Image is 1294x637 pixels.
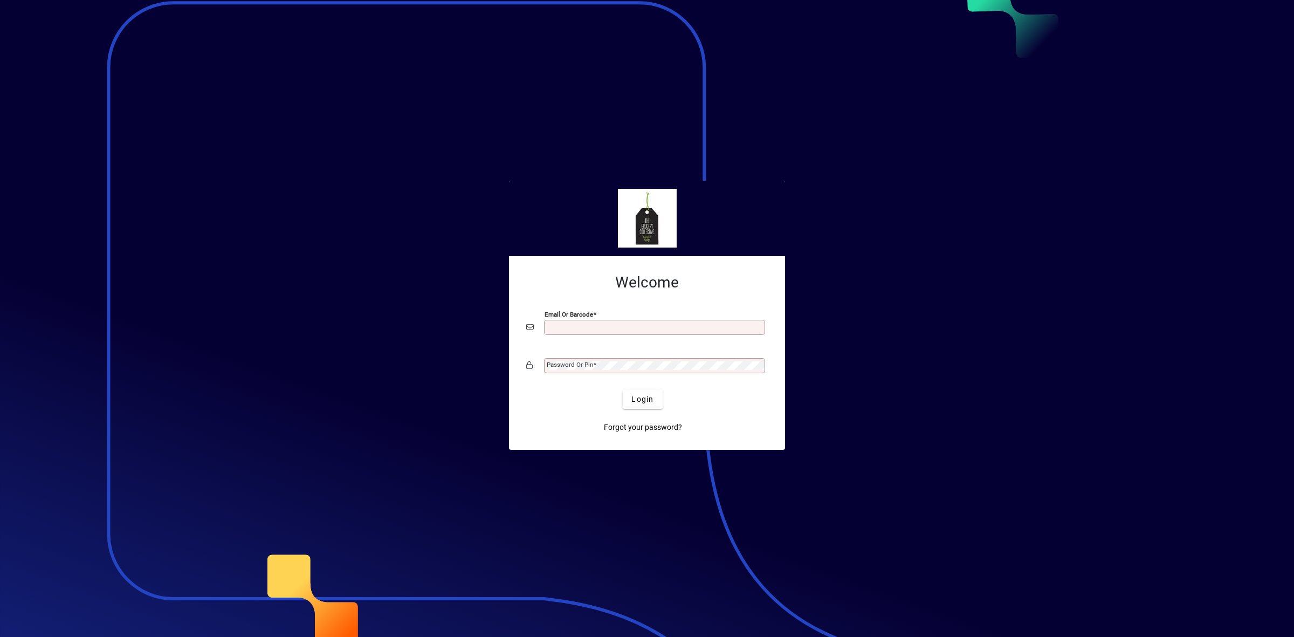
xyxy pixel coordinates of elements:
[623,389,662,409] button: Login
[600,417,686,437] a: Forgot your password?
[545,311,593,318] mat-label: Email or Barcode
[526,273,768,292] h2: Welcome
[547,361,593,368] mat-label: Password or Pin
[604,422,682,433] span: Forgot your password?
[631,394,653,405] span: Login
